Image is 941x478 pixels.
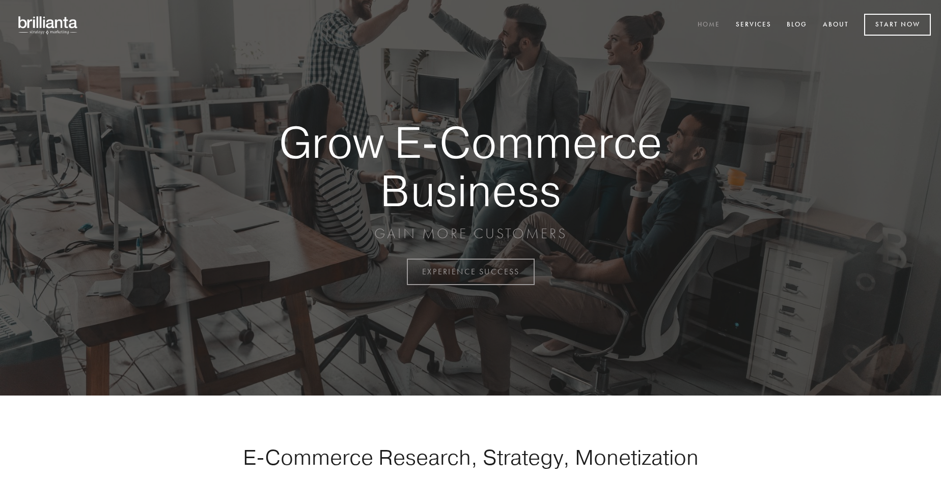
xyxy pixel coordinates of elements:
a: Blog [780,17,814,34]
p: GAIN MORE CUSTOMERS [243,224,698,243]
img: brillianta - research, strategy, marketing [10,10,87,40]
a: EXPERIENCE SUCCESS [407,259,535,285]
h1: E-Commerce Research, Strategy, Monetization [211,444,730,470]
a: Start Now [864,14,931,36]
a: About [816,17,855,34]
a: Services [729,17,778,34]
strong: Grow E-Commerce Business [243,118,698,214]
a: Home [691,17,727,34]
